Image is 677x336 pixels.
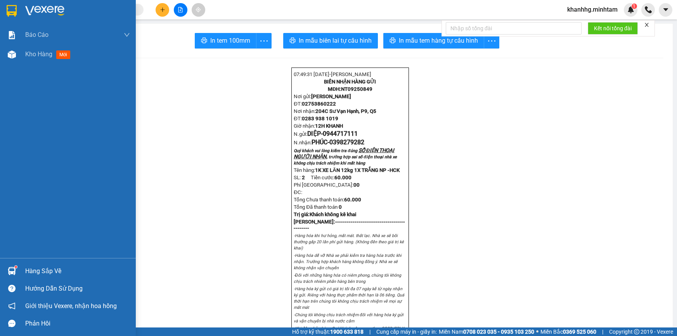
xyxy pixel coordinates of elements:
[307,130,358,137] span: DIỆP-
[328,86,373,92] strong: MĐH:
[294,154,397,166] span: trường hợp sai số điện thoại nhà xe không chịu trách nhiệm khi mất hàng
[627,6,634,13] img: icon-new-feature
[312,139,329,146] span: PHÚC-
[178,7,183,12] span: file-add
[8,302,16,310] span: notification
[294,204,338,210] span: Tổng Đã thanh toán
[294,131,358,137] span: N.gửi:
[25,50,52,58] span: Kho hàng
[256,36,271,46] span: more
[294,116,302,121] span: ĐT:
[310,211,356,217] span: Khách không kê khai
[563,329,596,335] strong: 0369 525 060
[294,182,360,188] span: Phí [GEOGRAPHIC_DATA]:
[294,197,361,203] span: Tổng Chưa thanh toán:
[256,33,272,48] button: more
[369,327,371,336] span: |
[323,130,358,137] span: 0944717111
[294,108,376,114] span: Nơi nhận:
[160,7,165,12] span: plus
[484,33,499,48] button: more
[540,327,596,336] span: Miền Bắc
[294,101,302,107] span: ĐT:
[344,197,361,203] span: 60.000
[594,24,632,33] span: Kết nối tổng đài
[174,3,187,17] button: file-add
[294,71,371,77] span: 07:49:31 [DATE]-
[294,312,403,324] em: -Chúng tôi không chịu trách nhiệm đối với hàng hóa ký gửi và vận chuyển bị nhà nước cấm
[330,329,364,335] strong: 1900 633 818
[341,86,372,92] span: NT09250849
[201,37,207,45] span: printer
[25,265,130,277] div: Hàng sắp về
[283,33,378,48] button: printerIn mẫu biên lai tự cấu hình
[644,22,649,28] span: close
[302,116,338,121] span: 0283 938 1019
[196,7,201,12] span: aim
[390,167,400,173] span: HCK
[439,327,534,336] span: Miền Nam
[311,94,351,99] span: [PERSON_NAME]
[7,5,17,17] img: logo-vxr
[659,3,672,17] button: caret-down
[289,37,296,45] span: printer
[292,327,364,336] span: Hỗ trợ kỹ thuật:
[446,22,582,35] input: Nhập số tổng đài
[156,3,169,17] button: plus
[645,6,652,13] img: phone-icon
[315,167,400,173] span: 1K XE LĂN 12kg 1X TRẮNG NP -
[662,6,669,13] span: caret-down
[8,31,16,39] img: solution-icon
[588,22,638,35] button: Kết nối tổng đài
[294,219,405,231] strong: [PERSON_NAME]:--------------------------------------------
[339,204,342,210] span: 0
[8,50,16,59] img: warehouse-icon
[632,3,637,9] sup: 1
[376,327,437,336] span: Cung cấp máy in - giấy in:
[331,71,371,77] span: [PERSON_NAME]
[294,123,343,129] span: Giờ nhận:
[299,36,372,45] span: In mẫu biên lai tự cấu hình
[294,175,301,180] span: SL:
[484,36,499,46] span: more
[561,5,624,14] span: khanhhg.minhtam
[25,283,130,294] div: Hướng dẫn sử dụng
[8,267,16,275] img: warehouse-icon
[294,286,404,310] em: -Hàng hóa ký gửi có giá trị tối đa 07 ngày kể từ ngày nhận ký gửi. Riêng với hàng thực phẩm thời ...
[294,253,402,270] em: -Hàng hóa dễ vỡ Nhà xe phải kiểm tra hàng hóa trước khi nhận. Trường hợp khách hàng không đồng ý....
[25,318,130,329] div: Phản hồi
[294,233,404,251] em: -Hàng hóa khi hư hỏng, mất mát. thất lạc. Nhà xe sẽ bồi thường gấp 20 lần phí gửi hàng. (Không đề...
[399,36,478,45] span: In mẫu tem hàng tự cấu hình
[602,327,603,336] span: |
[634,329,639,334] span: copyright
[324,79,376,85] strong: BIÊN NHẬN HÀNG GỬI
[8,320,16,327] span: message
[210,36,250,45] span: In tem 100mm
[25,301,117,311] span: Giới thiệu Vexere, nhận hoa hồng
[25,30,48,40] span: Báo cáo
[329,139,364,146] span: 0398279282
[390,37,396,45] span: printer
[315,108,376,114] span: 204C Sư Vạn Hạnh, P9, Q5
[8,285,16,292] span: question-circle
[302,175,305,180] span: 2
[633,3,635,9] span: 1
[311,175,351,180] span: Tiền cước:
[315,123,343,129] span: 12H KHANH
[334,175,351,180] span: 60.000
[15,266,17,268] sup: 1
[56,50,70,59] span: mới
[357,182,360,188] span: 0
[536,330,538,333] span: ⚪️
[302,101,336,107] span: 02753860222
[353,182,360,188] strong: 0
[294,167,400,173] span: Tên hàng:
[463,329,534,335] strong: 0708 023 035 - 0935 103 250
[383,33,484,48] button: printerIn mẫu tem hàng tự cấu hình
[124,32,130,38] span: down
[192,3,205,17] button: aim
[294,148,357,153] span: Quý khách vui lòng kiểm tra đúng
[294,189,302,195] span: ĐC:
[294,211,310,217] span: Trị giá:
[294,140,364,145] span: N.nhận:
